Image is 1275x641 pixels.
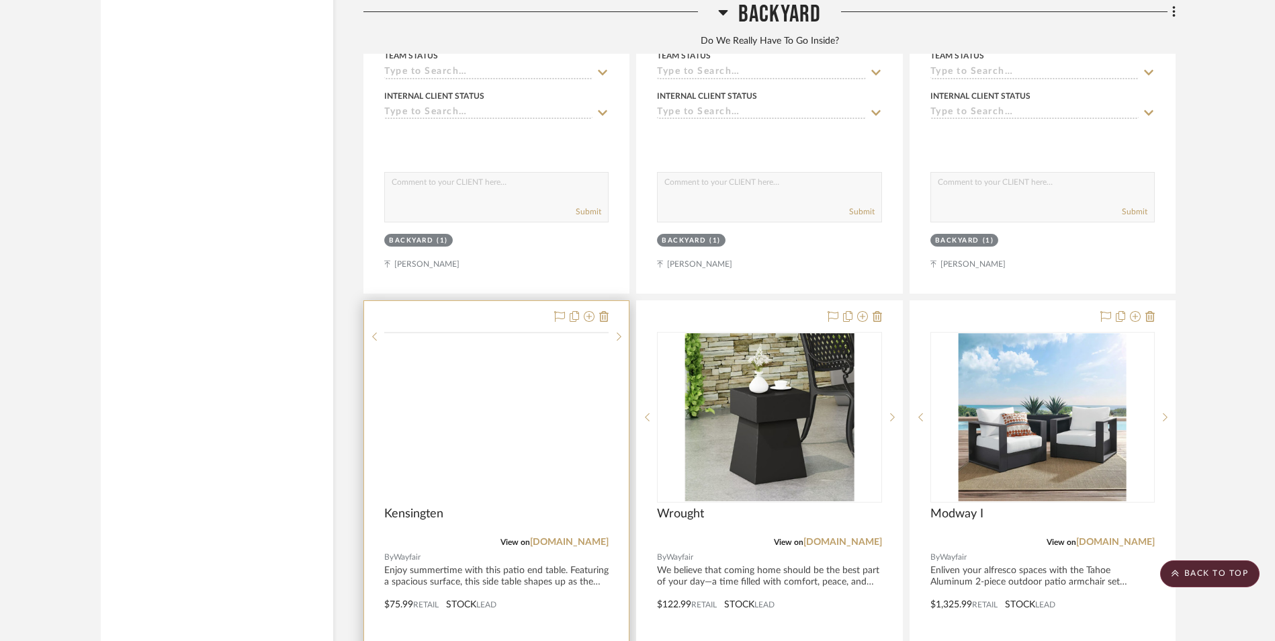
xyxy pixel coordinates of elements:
a: [DOMAIN_NAME] [803,538,882,547]
span: By [384,551,394,564]
div: Team Status [657,50,711,62]
div: Team Status [930,50,984,62]
span: By [930,551,940,564]
span: Wrought [657,507,704,521]
span: Modway I [930,507,983,521]
div: 0 [931,333,1154,502]
div: Internal Client Status [930,90,1030,102]
div: Team Status [384,50,438,62]
input: Type to Search… [384,67,592,79]
input: Type to Search… [657,107,865,120]
input: Type to Search… [657,67,865,79]
input: Type to Search… [384,107,592,120]
span: Wayfair [394,551,421,564]
div: Backyard [662,236,706,246]
img: Modway I [959,333,1127,501]
div: (1) [437,236,448,246]
span: View on [774,538,803,546]
div: Internal Client Status [657,90,757,102]
div: Internal Client Status [384,90,484,102]
span: View on [1047,538,1076,546]
div: 0 [658,333,881,502]
span: View on [500,538,530,546]
button: Submit [849,206,875,218]
span: Wayfair [940,551,967,564]
span: Wayfair [666,551,693,564]
button: Submit [1122,206,1147,218]
span: Kensingten [384,507,443,521]
div: (1) [983,236,994,246]
a: [DOMAIN_NAME] [530,538,609,547]
div: Backyard [389,236,433,246]
div: Backyard [935,236,979,246]
div: Do We Really Have To Go Inside? [363,34,1176,49]
img: Wrought [685,333,854,501]
scroll-to-top-button: BACK TO TOP [1160,560,1260,587]
input: Type to Search… [930,107,1139,120]
input: Type to Search… [930,67,1139,79]
span: By [657,551,666,564]
button: Submit [576,206,601,218]
a: [DOMAIN_NAME] [1076,538,1155,547]
div: (1) [709,236,721,246]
